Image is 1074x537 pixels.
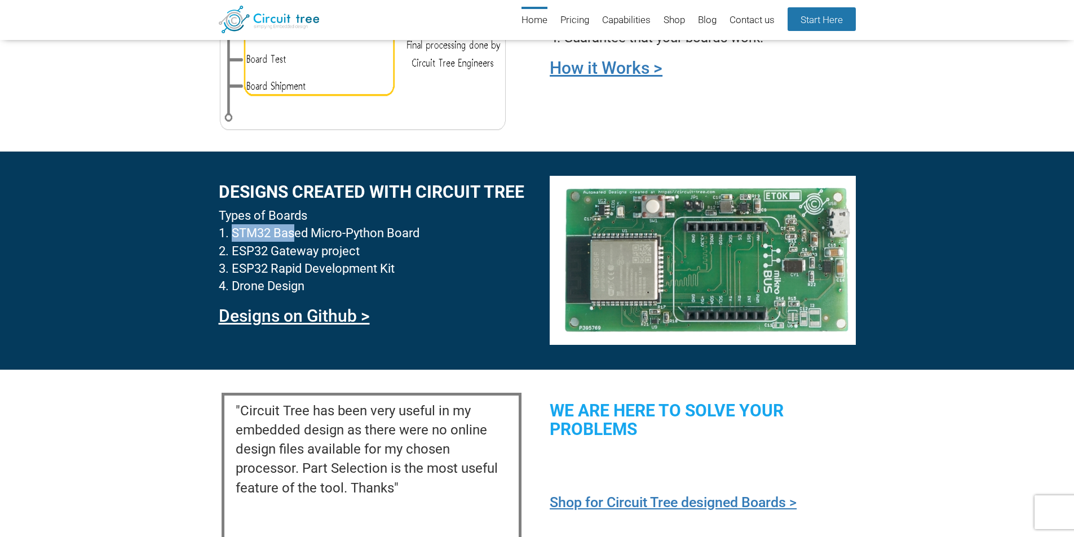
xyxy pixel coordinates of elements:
[219,183,524,201] h2: DesignS created with circuit tree
[730,7,775,34] a: Contact us
[550,58,662,78] a: How it Works >
[219,260,524,277] li: ESP32 Rapid Development Kit
[550,494,797,511] a: Shop for Circuit Tree designed Boards >
[560,7,589,34] a: Pricing
[219,306,370,326] a: Designs on Github >
[219,207,524,295] div: Types of Boards
[550,401,855,438] h2: We are here to solve your problems
[521,7,547,34] a: Home
[219,277,524,295] li: Drone Design
[698,7,717,34] a: Blog
[219,6,320,33] img: Circuit Tree
[219,224,524,242] li: STM32 Based Micro-Python Board
[602,7,651,34] a: Capabilities
[788,7,856,31] a: Start Here
[664,7,685,34] a: Shop
[236,401,507,498] p: "Circuit Tree has been very useful in my embedded design as there were no online design files ava...
[219,242,524,260] li: ESP32 Gateway project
